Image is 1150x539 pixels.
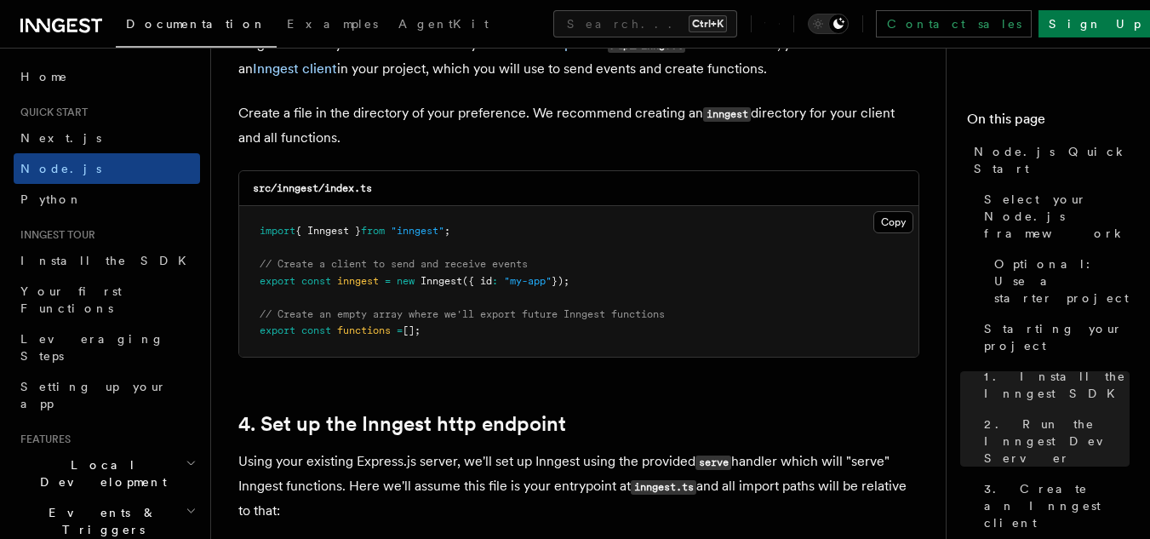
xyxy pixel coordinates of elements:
span: Home [20,68,68,85]
span: Optional: Use a starter project [994,255,1130,307]
span: // Create a client to send and receive events [260,258,528,270]
span: "my-app" [504,275,552,287]
span: 2. Run the Inngest Dev Server [984,416,1130,467]
a: Leveraging Steps [14,324,200,371]
span: const [301,324,331,336]
a: Your first Functions [14,276,200,324]
code: inngest.ts [631,480,696,495]
a: 3. Create an Inngest client [977,473,1130,538]
a: Contact sales [876,10,1032,37]
code: src/inngest/index.ts [253,182,372,194]
h4: On this page [967,109,1130,136]
span: Leveraging Steps [20,332,164,363]
button: Local Development [14,450,200,497]
span: export [260,324,295,336]
span: Install the SDK [20,254,197,267]
button: Toggle dark mode [808,14,849,34]
a: Examples [277,5,388,46]
a: Setting up your app [14,371,200,419]
a: Node.js Quick Start [967,136,1130,184]
span: inngest [337,275,379,287]
span: 1. Install the Inngest SDK [984,368,1130,402]
span: Node.js Quick Start [974,143,1130,177]
p: Inngest invokes your functions securely via an at . To enable that, you will create an in your pr... [238,32,919,81]
span: from [361,225,385,237]
span: Inngest tour [14,228,95,242]
a: Python [14,184,200,215]
span: 3. Create an Inngest client [984,480,1130,531]
a: Documentation [116,5,277,48]
a: Inngest client [253,60,337,77]
span: export [260,275,295,287]
span: Setting up your app [20,380,167,410]
span: : [492,275,498,287]
a: Starting your project [977,313,1130,361]
span: // Create an empty array where we'll export future Inngest functions [260,308,665,320]
a: 4. Set up the Inngest http endpoint [238,412,566,436]
a: Next.js [14,123,200,153]
span: Node.js [20,162,101,175]
button: Search...Ctrl+K [553,10,737,37]
span: Select your Node.js framework [984,191,1130,242]
span: Starting your project [984,320,1130,354]
button: Copy [873,211,913,233]
span: Local Development [14,456,186,490]
span: import [260,225,295,237]
span: Python [20,192,83,206]
span: = [397,324,403,336]
span: }); [552,275,569,287]
p: Create a file in the directory of your preference. We recommend creating an directory for your cl... [238,101,919,150]
code: inngest [703,107,751,122]
span: const [301,275,331,287]
span: AgentKit [398,17,489,31]
span: Inngest [421,275,462,287]
code: serve [695,456,731,470]
span: Next.js [20,131,101,145]
span: ({ id [462,275,492,287]
span: Your first Functions [20,284,122,315]
span: { Inngest } [295,225,361,237]
span: Features [14,433,71,446]
span: Events & Triggers [14,504,186,538]
span: "inngest" [391,225,444,237]
a: Optional: Use a starter project [987,249,1130,313]
p: Using your existing Express.js server, we'll set up Inngest using the provided handler which will... [238,450,919,523]
a: Home [14,61,200,92]
a: Install the SDK [14,245,200,276]
span: []; [403,324,421,336]
span: Quick start [14,106,88,119]
a: 2. Run the Inngest Dev Server [977,409,1130,473]
a: Select your Node.js framework [977,184,1130,249]
span: Documentation [126,17,266,31]
span: new [397,275,415,287]
span: functions [337,324,391,336]
kbd: Ctrl+K [689,15,727,32]
span: = [385,275,391,287]
span: ; [444,225,450,237]
a: Node.js [14,153,200,184]
span: Examples [287,17,378,31]
a: 1. Install the Inngest SDK [977,361,1130,409]
a: AgentKit [388,5,499,46]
